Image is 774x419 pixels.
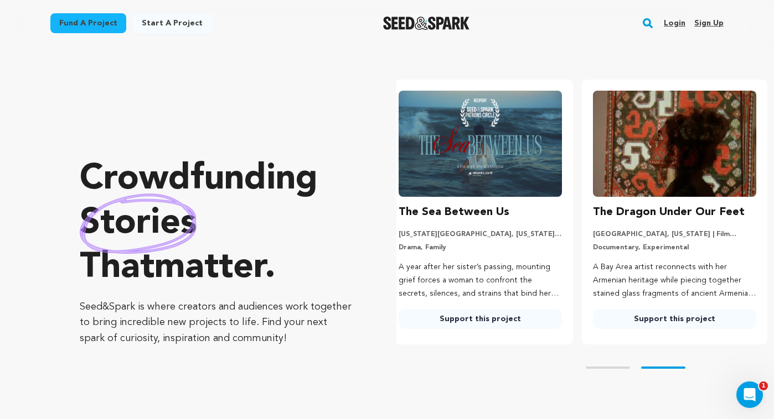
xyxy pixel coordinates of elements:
h3: The Dragon Under Our Feet [593,203,745,221]
h3: The Sea Between Us [399,203,509,221]
p: Documentary, Experimental [593,243,756,252]
img: Seed&Spark Logo Dark Mode [383,17,470,30]
span: matter [154,250,265,286]
a: Start a project [133,13,211,33]
iframe: Intercom live chat [736,381,763,408]
img: hand sketched image [80,193,197,254]
p: Drama, Family [399,243,562,252]
p: [US_STATE][GEOGRAPHIC_DATA], [US_STATE] | Film Short [399,230,562,239]
p: A Bay Area artist reconnects with her Armenian heritage while piecing together stained glass frag... [593,261,756,300]
p: Seed&Spark is where creators and audiences work together to bring incredible new projects to life... [80,299,352,347]
a: Login [664,14,685,32]
img: The Dragon Under Our Feet image [593,91,756,197]
p: [GEOGRAPHIC_DATA], [US_STATE] | Film Feature [593,230,756,239]
a: Seed&Spark Homepage [383,17,470,30]
a: Support this project [593,309,756,329]
p: Crowdfunding that . [80,158,352,290]
p: A year after her sister’s passing, mounting grief forces a woman to confront the secrets, silence... [399,261,562,300]
img: The Sea Between Us image [399,91,562,197]
a: Sign up [694,14,724,32]
span: 1 [759,381,768,390]
a: Support this project [399,309,562,329]
a: Fund a project [50,13,126,33]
